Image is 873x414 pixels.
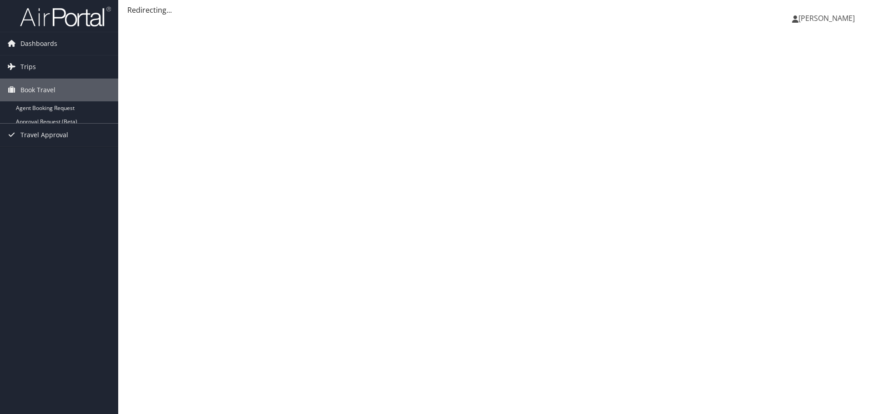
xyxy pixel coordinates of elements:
[20,79,55,101] span: Book Travel
[20,55,36,78] span: Trips
[792,5,864,32] a: [PERSON_NAME]
[798,13,855,23] span: [PERSON_NAME]
[127,5,864,15] div: Redirecting...
[20,124,68,146] span: Travel Approval
[20,32,57,55] span: Dashboards
[20,6,111,27] img: airportal-logo.png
